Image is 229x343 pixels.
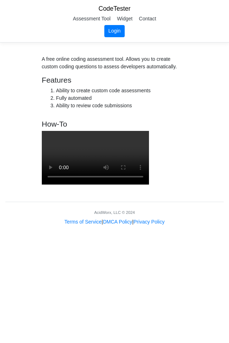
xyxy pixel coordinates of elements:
li: Ability to review code submissions [56,102,151,109]
li: Fully automated [56,94,151,102]
li: Ability to create custom code assessments [56,87,151,94]
div: | | [64,218,164,226]
a: Widget [114,13,135,24]
a: DMCA Policy [103,219,132,225]
h4: Features [42,75,151,84]
h4: How-To [42,119,149,128]
a: Assessment Tool [70,13,113,24]
div: AcidWorx, LLC © 2024 [94,210,135,216]
a: Login [104,25,125,37]
a: CodeTester [99,5,131,12]
a: Privacy Policy [134,219,165,225]
div: A free online coding assessment tool. Allows you to create custom coding questions to assess deve... [42,55,187,70]
a: Contact [136,13,159,24]
a: Terms of Service [64,219,101,225]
